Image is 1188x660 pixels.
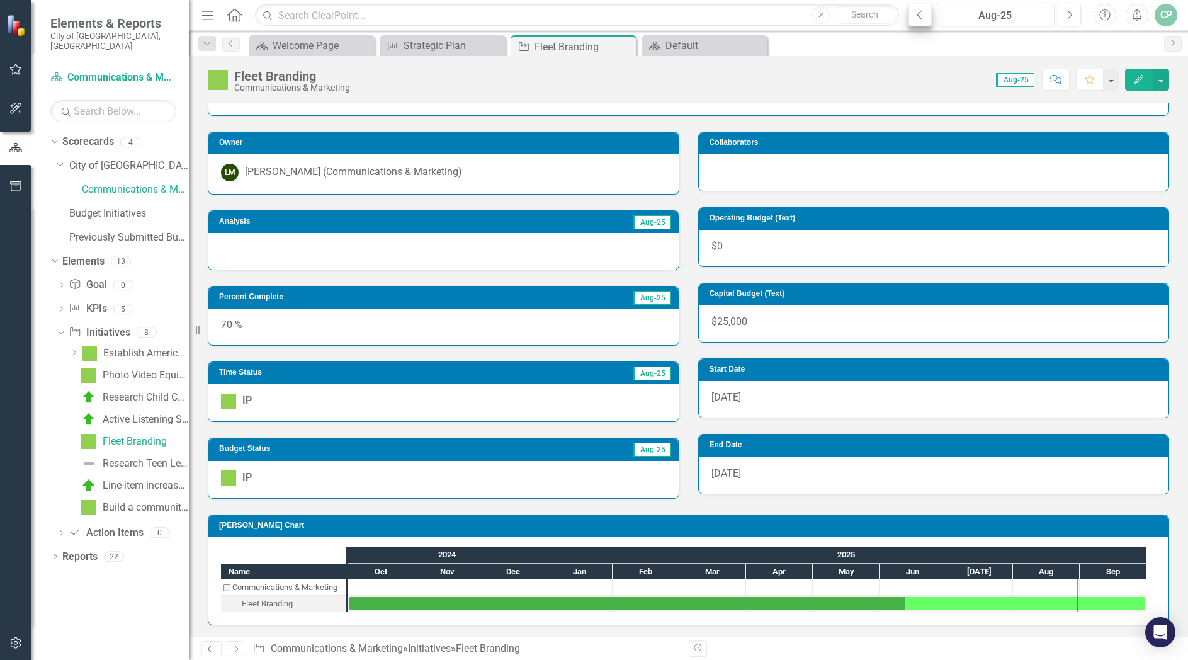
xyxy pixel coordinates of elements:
[78,431,167,452] a: Fleet Branding
[221,394,236,409] img: IP
[711,316,747,327] span: $25,000
[103,348,189,359] div: Establish American with Disabilities Act (ADA) Compliance Strategy: Digital Technology (MT)
[81,390,96,405] img: C
[219,217,418,225] h3: Analysis
[232,579,337,596] div: Communications & Marketing
[78,498,189,518] a: Build a community for our children while upgrading & sharing facilities (FY23)
[103,436,167,447] div: Fleet Branding
[242,395,252,407] span: IP
[613,564,679,580] div: Feb
[1080,564,1146,580] div: Sep
[234,83,350,93] div: Communications & Marketing
[78,409,189,430] a: Active Listening System/ADA
[946,564,1013,580] div: Jul
[79,343,189,363] a: Establish American with Disabilities Act (ADA) Compliance Strategy: Digital Technology (MT)
[255,4,899,26] input: Search ClearPoint...
[78,475,189,496] a: Line-item increase: Communications P/T Salaries
[456,642,520,654] div: Fleet Branding
[82,183,189,197] a: Communications & Marketing
[103,480,189,491] div: Line-item increase: Communications P/T Salaries
[546,547,1146,563] div: 2025
[69,207,189,221] a: Budget Initiatives
[633,215,671,229] span: Aug-25
[81,412,96,427] img: C
[69,326,130,340] a: Initiatives
[81,456,96,471] img: Not Defined
[208,309,679,345] div: 70 %
[103,502,189,513] div: Build a community for our children while upgrading & sharing facilities (FY23)
[710,139,1163,147] h3: Collaborators
[813,564,880,580] div: May
[633,443,671,457] span: Aug-25
[710,365,1163,373] h3: Start Date
[414,564,480,580] div: Nov
[221,164,239,181] div: LM
[833,6,896,24] button: Search
[404,38,502,54] div: Strategic Plan
[62,550,98,564] a: Reports
[137,327,157,338] div: 8
[242,471,252,483] span: IP
[349,597,1145,610] div: Task: Start date: 2024-10-01 End date: 2025-09-30
[679,564,746,580] div: Mar
[111,256,131,266] div: 13
[103,458,189,469] div: Research Teen Leadership Program
[219,139,672,147] h3: Owner
[221,596,346,612] div: Fleet Branding
[50,71,176,85] a: Communications & Marketing
[69,278,106,292] a: Goal
[104,551,124,562] div: 22
[242,596,293,612] div: Fleet Branding
[711,391,741,403] span: [DATE]
[880,564,946,580] div: Jun
[665,38,764,54] div: Default
[408,642,451,654] a: Initiatives
[69,159,189,173] a: City of [GEOGRAPHIC_DATA]
[383,38,502,54] a: Strategic Plan
[746,564,813,580] div: Apr
[69,230,189,245] a: Previously Submitted Budget Initiatives
[348,547,546,563] div: 2024
[50,31,176,52] small: City of [GEOGRAPHIC_DATA], [GEOGRAPHIC_DATA]
[221,596,346,612] div: Task: Start date: 2024-10-01 End date: 2025-09-30
[81,368,96,383] img: IP
[103,392,189,403] div: Research Child Care Assistance Opportunities
[245,165,462,179] div: [PERSON_NAME] (Communications & Marketing)
[710,290,1163,298] h3: Capital Budget (Text)
[219,521,1162,530] h3: [PERSON_NAME] Chart
[252,38,371,54] a: Welcome Page
[120,137,140,147] div: 4
[69,526,143,540] a: Action Items
[940,8,1050,23] div: Aug-25
[535,39,633,55] div: Fleet Branding
[1013,564,1080,580] div: Aug
[150,528,170,538] div: 0
[273,38,371,54] div: Welcome Page
[936,4,1055,26] button: Aug-25
[645,38,764,54] a: Default
[1145,617,1175,647] div: Open Intercom Messenger
[221,470,236,486] img: IP
[711,240,723,252] span: $0
[113,304,133,314] div: 5
[996,73,1034,87] span: Aug-25
[851,9,878,20] span: Search
[633,291,671,305] span: Aug-25
[219,368,454,377] h3: Time Status
[62,135,114,149] a: Scorecards
[710,441,1163,449] h3: End Date
[633,367,671,380] span: Aug-25
[50,100,176,122] input: Search Below...
[81,478,96,493] img: C
[78,453,189,474] a: Research Teen Leadership Program
[103,414,189,425] div: Active Listening System/ADA
[69,302,106,316] a: KPIs
[62,254,105,269] a: Elements
[208,70,228,90] img: IP
[50,16,176,31] span: Elements & Reports
[710,214,1163,222] h3: Operating Budget (Text)
[252,642,679,656] div: » »
[1155,4,1177,26] button: CP
[219,293,499,301] h3: Percent Complete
